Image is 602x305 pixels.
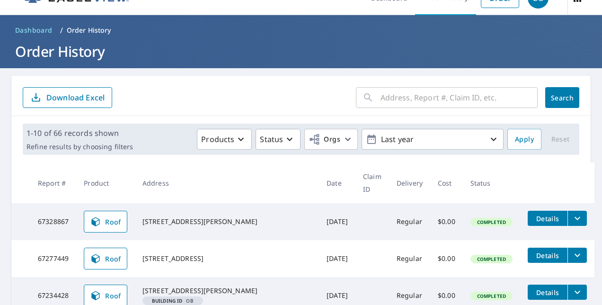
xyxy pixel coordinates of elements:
button: Products [197,129,252,150]
span: Details [533,251,562,260]
td: 67328867 [30,203,76,240]
p: Order History [67,26,111,35]
span: Completed [471,219,512,225]
button: Apply [507,129,541,150]
span: OB [146,298,199,303]
span: Completed [471,256,512,262]
td: $0.00 [430,203,463,240]
span: Details [533,214,562,223]
button: detailsBtn-67277449 [528,248,567,263]
em: Building ID [152,298,183,303]
a: Roof [84,211,127,233]
button: detailsBtn-67234428 [528,285,567,300]
span: Completed [471,293,512,299]
td: $0.00 [430,240,463,277]
div: [STREET_ADDRESS] [142,254,311,263]
p: Last year [377,131,488,148]
button: Download Excel [23,87,112,108]
th: Status [463,162,521,203]
span: Apply [515,134,534,145]
nav: breadcrumb [11,23,591,38]
td: Regular [389,203,430,240]
button: Status [256,129,301,150]
p: Download Excel [46,92,105,103]
td: Regular [389,240,430,277]
button: filesDropdownBtn-67277449 [567,248,587,263]
span: Roof [90,290,121,301]
div: [STREET_ADDRESS][PERSON_NAME] [142,286,311,296]
input: Address, Report #, Claim ID, etc. [381,84,538,111]
p: 1-10 of 66 records shown [27,127,133,139]
th: Claim ID [355,162,389,203]
li: / [60,25,63,36]
button: Orgs [304,129,358,150]
th: Report # [30,162,76,203]
button: filesDropdownBtn-67328867 [567,211,587,226]
a: Dashboard [11,23,56,38]
td: [DATE] [319,203,355,240]
span: Roof [90,216,121,227]
button: Last year [362,129,504,150]
span: Dashboard [15,26,53,35]
button: Search [545,87,579,108]
p: Products [201,134,234,145]
th: Cost [430,162,463,203]
span: Search [553,93,572,102]
h1: Order History [11,42,591,61]
span: Details [533,288,562,297]
button: filesDropdownBtn-67234428 [567,285,587,300]
p: Refine results by choosing filters [27,143,133,151]
th: Address [135,162,319,203]
span: Roof [90,253,121,264]
th: Product [76,162,135,203]
th: Delivery [389,162,430,203]
td: [DATE] [319,240,355,277]
div: [STREET_ADDRESS][PERSON_NAME] [142,217,311,226]
span: Orgs [309,134,340,145]
td: 67277449 [30,240,76,277]
a: Roof [84,248,127,269]
button: detailsBtn-67328867 [528,211,567,226]
p: Status [260,134,283,145]
th: Date [319,162,355,203]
